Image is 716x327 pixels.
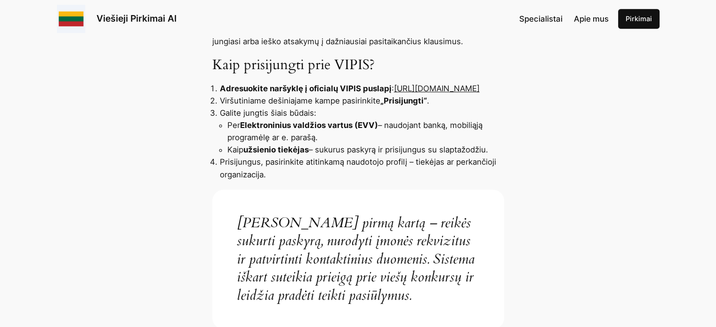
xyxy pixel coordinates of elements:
nav: Navigation [519,13,609,25]
a: Specialistai [519,13,563,25]
li: Prisijungus, pasirinkite atitinkamą naudotojo profilį – tiekėjas ar perkančioji organizacija. [220,156,504,180]
h3: Kaip prisijungti prie VIPIS? [212,57,504,74]
li: Kaip – sukurus paskyrą ir prisijungus su slaptažodžiu. [227,144,504,156]
strong: „Prisijungti“ [380,96,427,105]
li: Galite jungtis šiais būdais: [220,107,504,156]
a: Apie mus [574,13,609,25]
img: Viešieji pirkimai logo [57,5,85,33]
a: Viešieji Pirkimai AI [97,13,177,24]
strong: Adresuokite naršyklę į oficialų VIPIS puslapį [220,84,392,93]
span: Specialistai [519,14,563,24]
p: [PERSON_NAME] pirmą kartą – reikės sukurti paskyrą, nurodyti įmonės rekvizitus ir patvirtinti kon... [237,214,480,304]
li: : [220,82,504,95]
a: Pirkimai [618,9,660,29]
li: Viršutiniame dešiniajame kampe pasirinkite . [220,95,504,107]
span: Apie mus [574,14,609,24]
strong: užsienio tiekėjas [243,145,309,154]
a: [URL][DOMAIN_NAME] [394,84,480,93]
strong: Elektroninius valdžios vartus (EVV) [240,120,378,130]
li: Per – naudojant banką, mobiliąją programėlę ar e. parašą. [227,119,504,144]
